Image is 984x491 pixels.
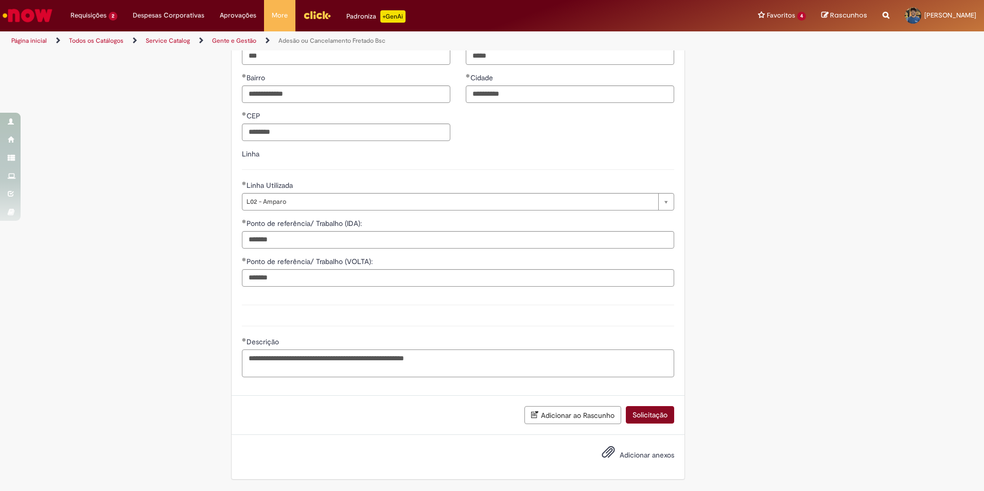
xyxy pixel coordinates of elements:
[620,450,674,460] span: Adicionar anexos
[346,10,406,23] div: Padroniza
[466,85,674,103] input: Cidade
[242,231,674,249] input: Ponto de referência/ Trabalho (IDA):
[242,47,450,65] input: N°
[278,37,385,45] a: Adesão ou Cancelamento Fretado Bsc
[830,10,867,20] span: Rascunhos
[599,443,618,466] button: Adicionar anexos
[242,149,259,159] label: Linha
[242,112,247,116] span: Obrigatório Preenchido
[212,37,256,45] a: Gente e Gestão
[242,257,247,261] span: Obrigatório Preenchido
[8,31,648,50] ul: Trilhas de página
[247,257,375,266] span: Ponto de referência/ Trabalho (VOLTA):
[109,12,117,21] span: 2
[69,37,124,45] a: Todos os Catálogos
[242,124,450,141] input: CEP
[247,73,267,82] span: Bairro
[247,111,262,120] span: CEP
[470,73,495,82] span: Cidade
[247,181,295,190] span: Linha Utilizada
[1,5,54,26] img: ServiceNow
[380,10,406,23] p: +GenAi
[71,10,107,21] span: Requisições
[247,337,281,346] span: Descrição
[242,85,450,103] input: Bairro
[466,74,470,78] span: Obrigatório Preenchido
[524,406,621,424] button: Adicionar ao Rascunho
[247,194,653,210] span: L02 - Amparo
[242,349,674,377] textarea: Descrição
[220,10,256,21] span: Aprovações
[146,37,190,45] a: Service Catalog
[247,219,364,228] span: Ponto de referência/ Trabalho (IDA):
[797,12,806,21] span: 4
[821,11,867,21] a: Rascunhos
[924,11,976,20] span: [PERSON_NAME]
[11,37,47,45] a: Página inicial
[242,269,674,287] input: Ponto de referência/ Trabalho (VOLTA):
[466,47,674,65] input: Complemento
[272,10,288,21] span: More
[242,219,247,223] span: Obrigatório Preenchido
[133,10,204,21] span: Despesas Corporativas
[626,406,674,424] button: Solicitação
[242,181,247,185] span: Obrigatório Preenchido
[767,10,795,21] span: Favoritos
[242,74,247,78] span: Obrigatório Preenchido
[303,7,331,23] img: click_logo_yellow_360x200.png
[242,338,247,342] span: Obrigatório Preenchido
